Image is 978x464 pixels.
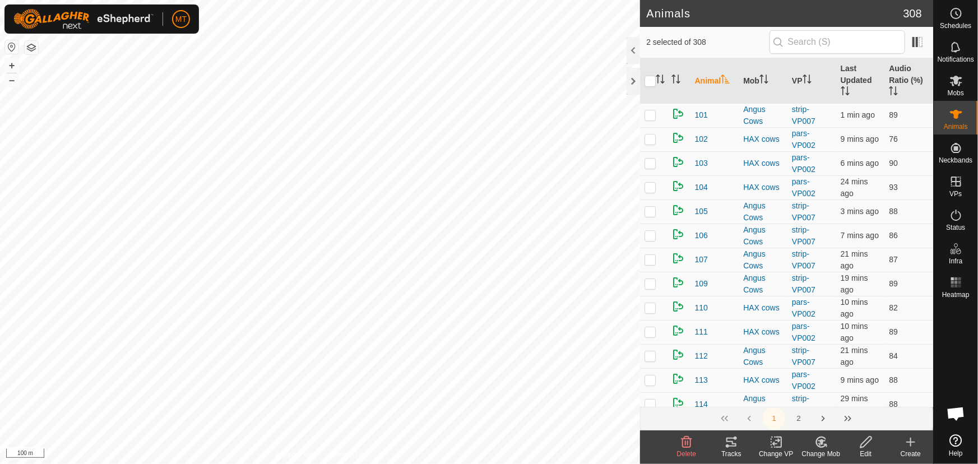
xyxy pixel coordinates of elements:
div: Edit [843,449,888,459]
img: returning on [671,372,685,386]
h2: Animals [647,7,903,20]
span: 88 [889,400,898,409]
a: pars-VP002 [792,153,815,174]
span: Heatmap [942,291,970,298]
span: MT [175,13,187,25]
span: 11 Sept 2025, 10:15 am [841,231,879,240]
a: pars-VP002 [792,177,815,198]
div: HAX cows [743,374,783,386]
span: 88 [889,207,898,216]
span: 11 Sept 2025, 10:18 am [841,207,879,216]
div: HAX cows [743,157,783,169]
span: 89 [889,110,898,119]
div: HAX cows [743,182,783,193]
p-sorticon: Activate to sort [803,76,812,85]
button: Last Page [837,407,859,430]
div: HAX cows [743,133,783,145]
p-sorticon: Activate to sort [759,76,768,85]
span: 86 [889,231,898,240]
img: Gallagher Logo [13,9,154,29]
span: 11 Sept 2025, 10:12 am [841,375,879,384]
span: 111 [695,326,708,338]
img: returning on [671,276,685,289]
button: 1 [763,407,785,430]
div: Open chat [939,397,973,430]
a: strip-VP007 [792,273,815,294]
span: 87 [889,255,898,264]
div: HAX cows [743,302,783,314]
img: returning on [671,252,685,265]
img: returning on [671,107,685,120]
th: Animal [690,58,739,104]
span: 11 Sept 2025, 9:57 am [841,177,868,198]
div: Change Mob [799,449,843,459]
span: 103 [695,157,708,169]
img: returning on [671,396,685,410]
span: Help [949,450,963,457]
button: Reset Map [5,40,18,54]
span: 11 Sept 2025, 10:20 am [841,110,875,119]
span: 11 Sept 2025, 10:01 am [841,346,868,366]
button: 2 [787,407,810,430]
div: Angus Cows [743,393,783,416]
th: Audio Ratio (%) [884,58,933,104]
p-sorticon: Activate to sort [841,88,850,97]
span: 11 Sept 2025, 10:00 am [841,249,868,270]
a: pars-VP002 [792,322,815,342]
img: returning on [671,179,685,193]
span: 105 [695,206,708,217]
span: 114 [695,398,708,410]
button: Map Layers [25,41,38,54]
span: 107 [695,254,708,266]
img: returning on [671,131,685,145]
span: 101 [695,109,708,121]
span: 112 [695,350,708,362]
a: pars-VP002 [792,129,815,150]
p-sorticon: Activate to sort [656,76,665,85]
span: 11 Sept 2025, 10:13 am [841,134,879,143]
a: strip-VP007 [792,249,815,270]
a: Help [934,430,978,461]
span: 82 [889,303,898,312]
span: 113 [695,374,708,386]
span: 11 Sept 2025, 10:11 am [841,298,868,318]
p-sorticon: Activate to sort [889,88,898,97]
img: returning on [671,348,685,361]
div: Angus Cows [743,224,783,248]
img: returning on [671,300,685,313]
span: Animals [944,123,968,130]
a: strip-VP007 [792,346,815,366]
input: Search (S) [770,30,905,54]
div: Tracks [709,449,754,459]
span: 102 [695,133,708,145]
span: 308 [903,5,922,22]
img: returning on [671,203,685,217]
span: Mobs [948,90,964,96]
div: HAX cows [743,326,783,338]
span: 110 [695,302,708,314]
span: Notifications [938,56,974,63]
a: Contact Us [331,449,364,460]
p-sorticon: Activate to sort [671,76,680,85]
div: Angus Cows [743,248,783,272]
span: 84 [889,351,898,360]
span: 106 [695,230,708,242]
button: Next Page [812,407,835,430]
span: Neckbands [939,157,972,164]
div: Create [888,449,933,459]
a: strip-VP007 [792,201,815,222]
span: 89 [889,279,898,288]
div: Angus Cows [743,104,783,127]
span: Status [946,224,965,231]
th: Last Updated [836,58,885,104]
div: Angus Cows [743,272,783,296]
span: 90 [889,159,898,168]
span: 2 selected of 308 [647,36,770,48]
div: Angus Cows [743,200,783,224]
th: VP [787,58,836,104]
span: 76 [889,134,898,143]
a: Privacy Policy [276,449,318,460]
img: returning on [671,324,685,337]
span: 104 [695,182,708,193]
span: 11 Sept 2025, 9:53 am [841,394,868,415]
